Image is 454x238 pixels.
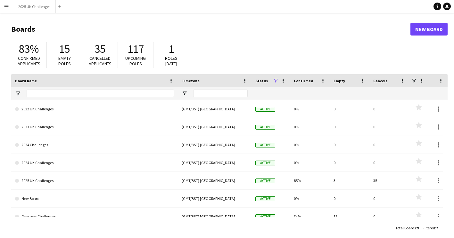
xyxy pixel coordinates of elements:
div: (GMT/BST) [GEOGRAPHIC_DATA] [178,118,252,136]
div: 35 [369,172,409,189]
span: 35 [95,42,105,56]
a: New Board [15,190,174,208]
a: 2024 Challenges [15,136,174,154]
div: 0 [369,118,409,136]
span: Board name [15,78,37,83]
span: Roles [DATE] [165,55,177,67]
span: Filtered [423,226,435,230]
input: Timezone Filter Input [193,90,248,97]
span: Cancelled applicants [89,55,111,67]
div: 12 [330,208,369,225]
div: (GMT/BST) [GEOGRAPHIC_DATA] [178,100,252,118]
span: Cancels [373,78,387,83]
a: New Board [410,23,448,36]
a: 2022 UK Challenges [15,100,174,118]
div: 85% [290,172,330,189]
div: (GMT/BST) [GEOGRAPHIC_DATA] [178,172,252,189]
div: 0% [290,118,330,136]
div: 0 [330,118,369,136]
span: Active [255,125,275,130]
button: Open Filter Menu [182,91,187,96]
div: 0 [369,100,409,118]
div: (GMT/BST) [GEOGRAPHIC_DATA] [178,154,252,171]
span: 117 [128,42,144,56]
span: Active [255,178,275,183]
div: (GMT/BST) [GEOGRAPHIC_DATA] [178,136,252,154]
div: 74% [290,208,330,225]
span: Empty [334,78,345,83]
a: 2025 UK Challenges [15,172,174,190]
button: 2025 UK Challenges [13,0,56,13]
span: 7 [436,226,438,230]
span: Empty roles [58,55,71,67]
div: : [423,222,438,234]
span: 1 [169,42,174,56]
a: 2024 UK Challenges [15,154,174,172]
div: 0 [369,136,409,154]
input: Board name Filter Input [27,90,174,97]
div: 0% [290,154,330,171]
span: Total Boards [395,226,416,230]
div: 3 [330,172,369,189]
a: Overseas Challenges [15,208,174,226]
span: 15 [59,42,70,56]
button: Open Filter Menu [15,91,21,96]
div: 0 [369,190,409,207]
span: Timezone [182,78,200,83]
span: Active [255,161,275,165]
span: Active [255,107,275,112]
div: 0 [330,190,369,207]
a: 2023 UK Challenges [15,118,174,136]
div: 0% [290,190,330,207]
span: Active [255,196,275,201]
div: 0% [290,136,330,154]
span: Confirmed [294,78,313,83]
span: Confirmed applicants [18,55,40,67]
div: 0 [330,154,369,171]
span: Active [255,214,275,219]
span: 83% [19,42,39,56]
div: 0 [369,208,409,225]
div: 0 [369,154,409,171]
div: 0% [290,100,330,118]
div: : [395,222,419,234]
div: (GMT/BST) [GEOGRAPHIC_DATA] [178,190,252,207]
span: Status [255,78,268,83]
div: 0 [330,136,369,154]
span: Upcoming roles [125,55,146,67]
span: Active [255,143,275,147]
div: 0 [330,100,369,118]
h1: Boards [11,24,410,34]
span: 9 [417,226,419,230]
div: (GMT/BST) [GEOGRAPHIC_DATA] [178,208,252,225]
